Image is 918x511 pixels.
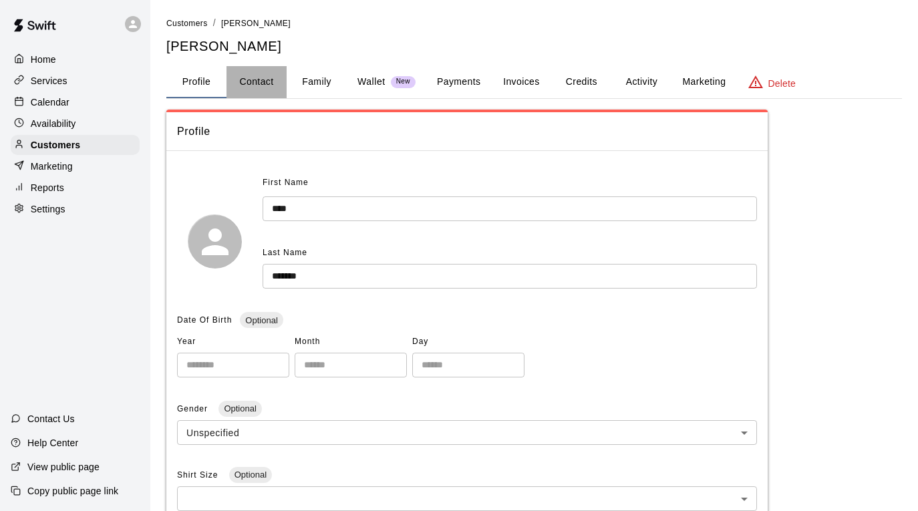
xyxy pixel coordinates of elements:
p: Services [31,74,67,88]
span: Profile [177,123,757,140]
p: View public page [27,460,100,474]
div: basic tabs example [166,66,902,98]
span: Day [412,331,524,353]
span: [PERSON_NAME] [221,19,291,28]
p: Reports [31,181,64,194]
nav: breadcrumb [166,16,902,31]
span: Date Of Birth [177,315,232,325]
a: Home [11,49,140,69]
button: Invoices [491,66,551,98]
a: Availability [11,114,140,134]
a: Customers [11,135,140,155]
span: Optional [240,315,283,325]
p: Marketing [31,160,73,173]
a: Marketing [11,156,140,176]
a: Settings [11,199,140,219]
button: Marketing [671,66,736,98]
a: Customers [166,17,208,28]
a: Reports [11,178,140,198]
li: / [213,16,216,30]
p: Contact Us [27,412,75,425]
p: Wallet [357,75,386,89]
span: Shirt Size [177,470,221,480]
button: Credits [551,66,611,98]
p: Copy public page link [27,484,118,498]
p: Calendar [31,96,69,109]
button: Activity [611,66,671,98]
span: Gender [177,404,210,413]
button: Profile [166,66,226,98]
button: Payments [426,66,491,98]
span: Month [295,331,407,353]
span: Optional [229,470,272,480]
span: Customers [166,19,208,28]
span: Last Name [263,248,307,257]
a: Services [11,71,140,91]
span: Year [177,331,289,353]
h5: [PERSON_NAME] [166,37,902,55]
p: Help Center [27,436,78,450]
p: Settings [31,202,65,216]
button: Family [287,66,347,98]
p: Customers [31,138,80,152]
span: Optional [218,403,261,413]
a: Calendar [11,92,140,112]
p: Delete [768,77,796,90]
p: Availability [31,117,76,130]
div: Unspecified [177,420,757,445]
span: New [391,77,416,86]
p: Home [31,53,56,66]
span: First Name [263,172,309,194]
button: Contact [226,66,287,98]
